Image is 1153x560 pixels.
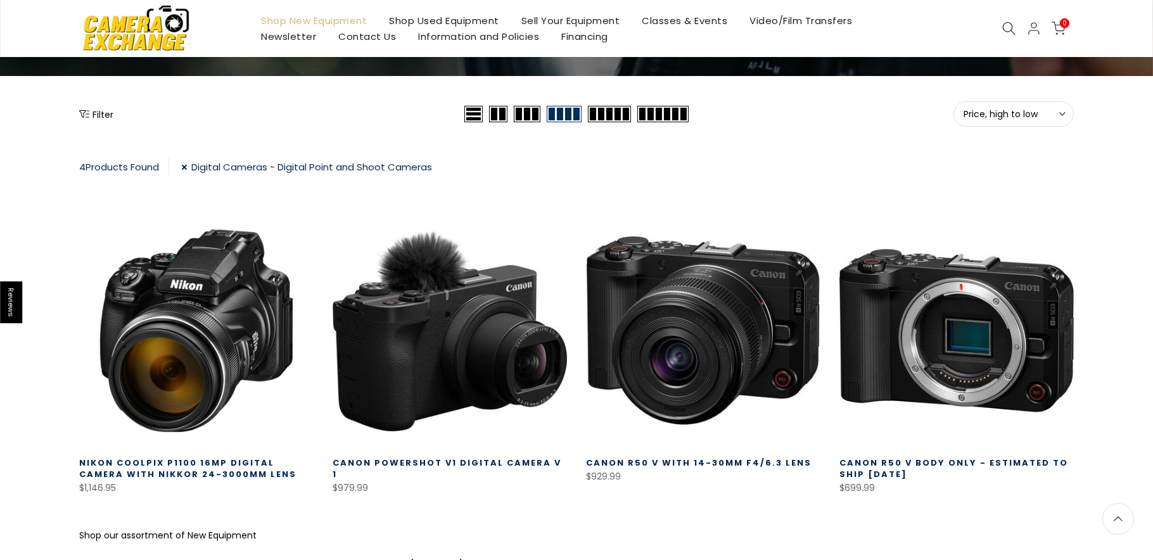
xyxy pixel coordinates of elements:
a: Contact Us [328,29,407,44]
a: Classes & Events [631,13,739,29]
a: 0 [1052,22,1066,35]
a: Back to the top [1102,503,1134,535]
button: Price, high to low [953,101,1074,127]
a: Financing [551,29,620,44]
span: 0 [1060,18,1069,28]
a: Shop New Equipment [250,13,378,29]
a: Canon PowerShot V1 Digital Camera V 1 [333,457,561,480]
a: Shop Used Equipment [378,13,511,29]
a: Nikon Coolpix P1100 16MP Digital Camera with Nikkor 24-3000mm Lens [79,457,296,480]
a: Canon R50 V Body Only - Estimated to Ship [DATE] [839,457,1068,480]
div: Products Found [79,158,169,175]
p: Shop our assortment of New Equipment [79,528,1074,544]
div: $929.99 [586,469,820,485]
div: $1,146.95 [79,480,314,496]
a: Digital Cameras - Digital Point and Shoot Cameras [181,158,432,175]
a: Newsletter [250,29,328,44]
span: 4 [79,160,86,174]
a: Video/Film Transfers [739,13,863,29]
div: $979.99 [333,480,567,496]
div: $699.99 [839,480,1074,496]
span: Price, high to low [964,108,1064,120]
button: Show filters [79,108,113,120]
a: Information and Policies [407,29,551,44]
a: Sell Your Equipment [510,13,631,29]
a: Canon R50 V with 14-30mm f4/6.3 Lens [586,457,812,469]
